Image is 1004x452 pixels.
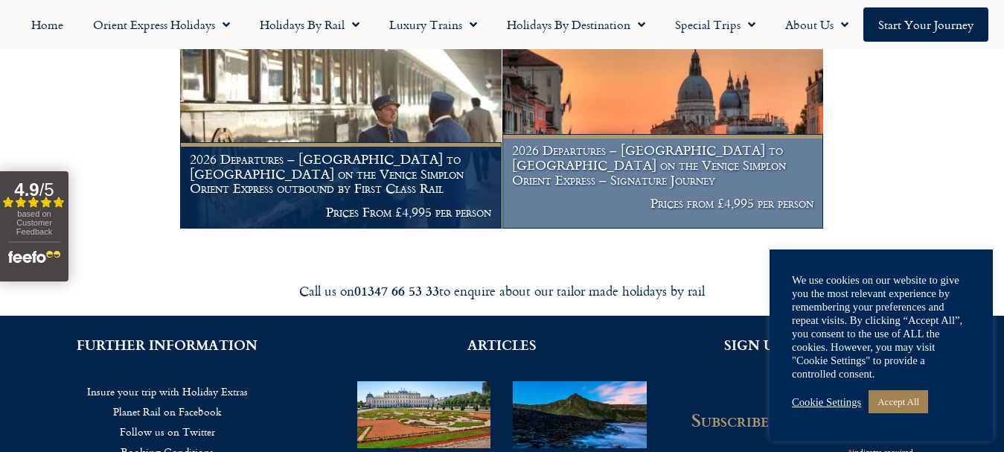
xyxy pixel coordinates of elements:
a: Follow us on Twitter [22,421,313,442]
a: Cookie Settings [792,395,861,409]
a: Special Trips [660,7,770,42]
h2: ARTICLES [357,338,648,351]
a: Holidays by Destination [492,7,660,42]
h2: FURTHER INFORMATION [22,338,313,351]
a: Accept All [869,390,928,413]
div: Call us on to enquire about our tailor made holidays by rail [86,282,919,299]
p: Prices from £4,995 per person [512,196,813,211]
h2: SIGN UP FOR THE PLANET RAIL NEWSLETTER [691,338,982,365]
img: Orient Express Special Venice compressed [502,9,824,229]
a: Start your Journey [863,7,988,42]
h1: 2026 Departures – [GEOGRAPHIC_DATA] to [GEOGRAPHIC_DATA] on the Venice Simplon Orient Express out... [190,152,491,196]
a: Insure your trip with Holiday Extras [22,381,313,401]
a: 2026 Departures – [GEOGRAPHIC_DATA] to [GEOGRAPHIC_DATA] on the Venice Simplon Orient Express – S... [502,9,825,229]
a: Planet Rail on Facebook [22,401,313,421]
a: About Us [770,7,863,42]
h1: 2026 Departures – [GEOGRAPHIC_DATA] to [GEOGRAPHIC_DATA] on the Venice Simplon Orient Express – S... [512,143,813,187]
a: Luxury Trains [374,7,492,42]
p: Prices From £4,995 per person [190,205,491,220]
h2: Subscribe [691,410,922,430]
a: 2026 Departures – [GEOGRAPHIC_DATA] to [GEOGRAPHIC_DATA] on the Venice Simplon Orient Express out... [180,9,502,229]
nav: Menu [7,7,997,42]
strong: 01347 66 53 33 [354,281,439,300]
a: Orient Express Holidays [78,7,245,42]
a: Holidays by Rail [245,7,374,42]
a: Home [16,7,78,42]
div: We use cookies on our website to give you the most relevant experience by remembering your prefer... [792,273,971,381]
